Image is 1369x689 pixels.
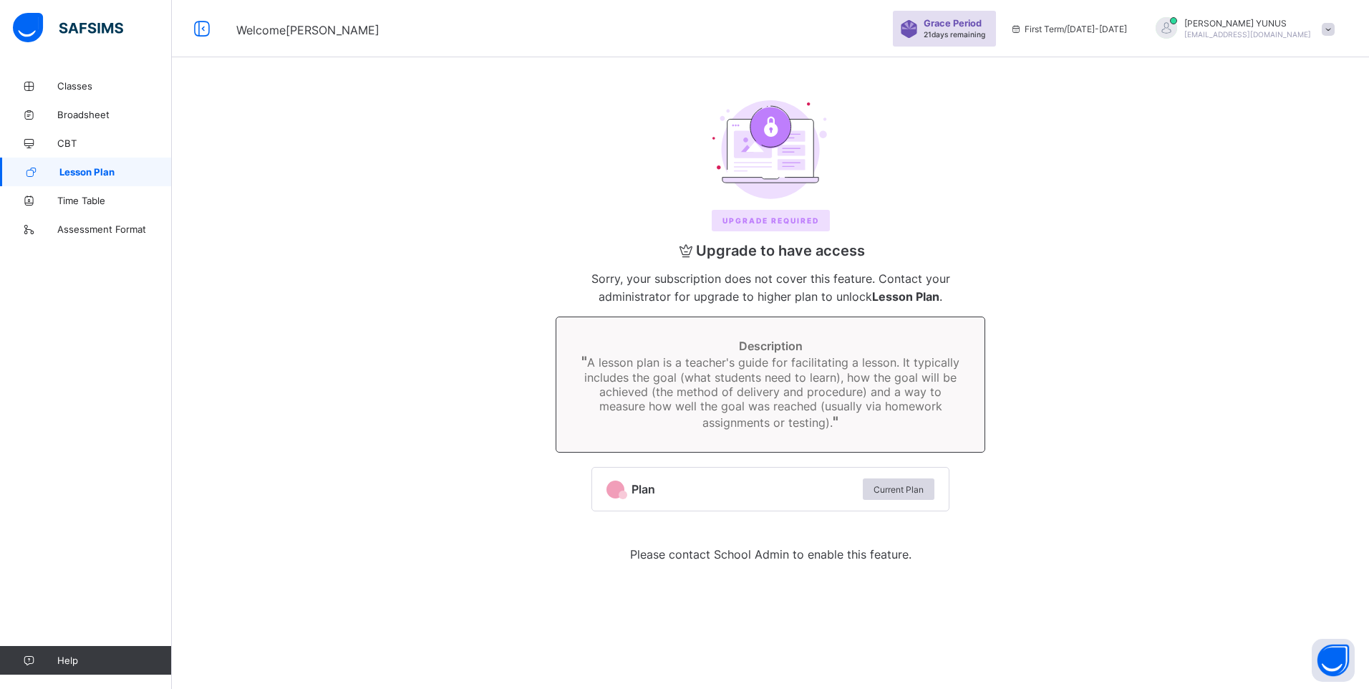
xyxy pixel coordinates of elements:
[712,100,828,199] img: upgrade.6110063f93bfcd33cea47338b18df3b1.svg
[236,23,379,37] span: Welcome [PERSON_NAME]
[874,484,924,495] span: Current Plan
[872,289,939,304] b: Lesson Plan
[632,482,856,496] span: Plan
[57,223,172,235] span: Assessment Format
[57,109,172,120] span: Broadsheet
[722,216,819,225] span: Upgrade REQUIRED
[57,655,171,666] span: Help
[833,413,838,430] span: "
[59,166,172,178] span: Lesson Plan
[1184,30,1311,39] span: [EMAIL_ADDRESS][DOMAIN_NAME]
[591,271,950,304] span: Sorry, your subscription does not cover this feature. Contact your administrator for upgrade to h...
[556,242,985,259] span: Upgrade to have access
[578,339,963,353] span: Description
[581,355,959,430] span: A lesson plan is a teacher's guide for facilitating a lesson. It typically includes the goal (wha...
[924,18,982,29] span: Grace Period
[1184,18,1311,29] span: [PERSON_NAME] YUNUS
[57,138,172,149] span: CBT
[57,195,172,206] span: Time Table
[1312,639,1355,682] button: Open asap
[13,13,123,43] img: safsims
[900,20,918,38] img: sticker-purple.71386a28dfed39d6af7621340158ba97.svg
[581,353,587,370] span: "
[924,30,985,39] span: 21 days remaining
[630,547,911,562] span: Please contact School Admin to enable this feature.
[1010,24,1127,34] span: session/term information
[1141,17,1342,41] div: HALIMAYUNUS
[57,80,172,92] span: Classes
